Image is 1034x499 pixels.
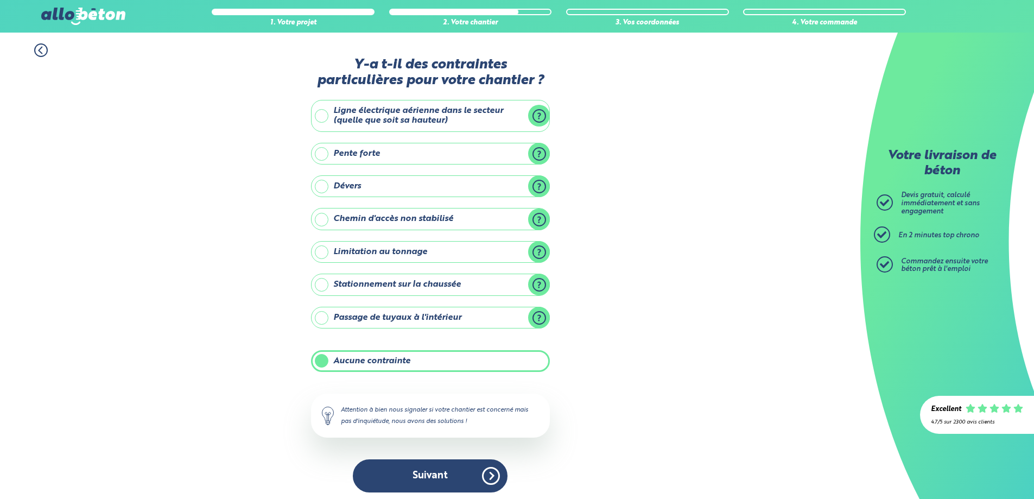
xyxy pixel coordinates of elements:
[212,19,375,27] div: 1. Votre projet
[311,143,550,165] label: Pente forte
[901,258,988,273] span: Commandez ensuite votre béton prêt à l'emploi
[311,241,550,263] label: Limitation au tonnage
[311,100,550,132] label: Ligne électrique aérienne dans le secteur (quelle que soit sa hauteur)
[311,394,550,437] div: Attention à bien nous signaler si votre chantier est concerné mais pas d'inquiétude, nous avons d...
[311,57,550,89] label: Y-a t-il des contraintes particulières pour votre chantier ?
[353,459,508,492] button: Suivant
[311,350,550,372] label: Aucune contrainte
[931,419,1023,425] div: 4.7/5 sur 2300 avis clients
[311,208,550,230] label: Chemin d'accès non stabilisé
[41,8,125,25] img: allobéton
[566,19,729,27] div: 3. Vos coordonnées
[743,19,906,27] div: 4. Votre commande
[898,232,979,239] span: En 2 minutes top chrono
[311,307,550,329] label: Passage de tuyaux à l'intérieur
[931,406,961,414] div: Excellent
[389,19,552,27] div: 2. Votre chantier
[937,457,1022,487] iframe: Help widget launcher
[311,274,550,295] label: Stationnement sur la chaussée
[879,149,1004,179] p: Votre livraison de béton
[311,175,550,197] label: Dévers
[901,192,980,214] span: Devis gratuit, calculé immédiatement et sans engagement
